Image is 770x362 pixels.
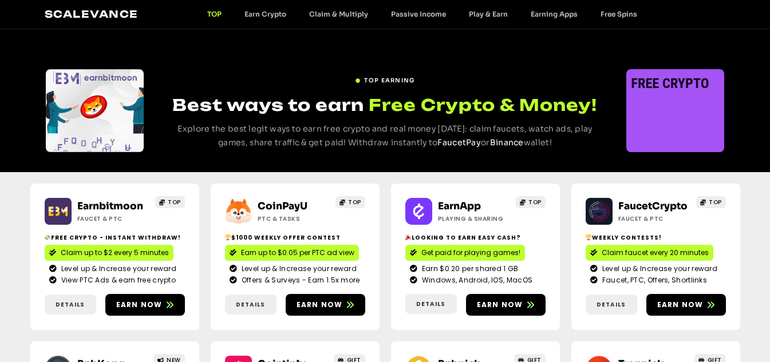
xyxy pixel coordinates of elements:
[586,245,713,261] a: Claim faucet every 20 minutes
[196,10,649,18] nav: Menu
[618,214,690,223] h2: Faucet & PTC
[419,275,532,285] span: Windows, Android, IOS, MacOS
[528,198,542,206] span: TOP
[236,300,265,309] span: Details
[77,214,149,223] h2: Faucet & PTC
[45,234,50,240] img: 💸
[586,234,591,240] img: 🏆
[477,300,523,310] span: Earn now
[438,214,510,223] h2: Playing & Sharing
[58,275,176,285] span: View PTC Ads & earn free crypto
[364,76,414,85] span: TOP EARNING
[405,233,546,242] h2: Looking to Earn Easy Cash?
[599,275,707,285] span: Faucet, PTC, Offers, Shortlinks
[239,264,357,274] span: Level up & Increase your reward
[61,248,169,258] span: Claim up to $2 every 5 minutes
[416,300,445,308] span: Details
[419,264,519,274] span: Earn $0.20 per shared 1 GB
[225,233,365,242] h2: $1000 Weekly Offer contest
[258,200,307,212] a: CoinPayU
[116,300,163,310] span: Earn now
[225,295,277,315] a: Details
[168,198,181,206] span: TOP
[225,245,359,261] a: Earn up to $0.05 per PTC ad view
[490,137,524,148] a: Binance
[466,294,546,316] a: Earn now
[438,200,481,212] a: EarnApp
[437,137,481,148] a: FaucetPay
[233,10,298,18] a: Earn Crypto
[105,294,185,316] a: Earn now
[618,200,688,212] a: FaucetCrypto
[45,245,173,261] a: Claim up to $2 every 5 minutes
[165,122,605,150] p: Explore the best legit ways to earn free crypto and real money [DATE]: claim faucets, watch ads, ...
[602,248,709,258] span: Claim faucet every 20 minutes
[626,69,724,152] div: Slides
[46,69,144,152] div: Slides
[457,10,519,18] a: Play & Earn
[519,10,589,18] a: Earning Apps
[355,71,414,85] a: TOP EARNING
[45,295,96,315] a: Details
[586,233,726,242] h2: Weekly contests!
[77,200,143,212] a: Earnbitmoon
[45,233,185,242] h2: Free crypto - Instant withdraw!
[599,264,717,274] span: Level up & Increase your reward
[380,10,457,18] a: Passive Income
[239,275,360,285] span: Offers & Surveys - Earn 1.5x more
[297,300,343,310] span: Earn now
[56,300,85,309] span: Details
[348,198,361,206] span: TOP
[586,295,637,315] a: Details
[421,248,520,258] span: Get paid for playing games!
[657,300,704,310] span: Earn now
[369,94,597,116] span: Free Crypto & Money!
[225,234,231,240] img: 🏆
[172,95,364,115] span: Best ways to earn
[589,10,649,18] a: Free Spins
[709,198,722,206] span: TOP
[196,10,233,18] a: TOP
[516,196,546,208] a: TOP
[335,196,365,208] a: TOP
[405,245,525,261] a: Get paid for playing games!
[696,196,726,208] a: TOP
[298,10,380,18] a: Claim & Multiply
[646,294,726,316] a: Earn now
[597,300,626,309] span: Details
[58,264,176,274] span: Level up & Increase your reward
[155,196,185,208] a: TOP
[45,8,139,20] a: Scalevance
[286,294,365,316] a: Earn now
[405,234,411,240] img: 🎉
[405,294,457,314] a: Details
[241,248,354,258] span: Earn up to $0.05 per PTC ad view
[258,214,329,223] h2: ptc & Tasks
